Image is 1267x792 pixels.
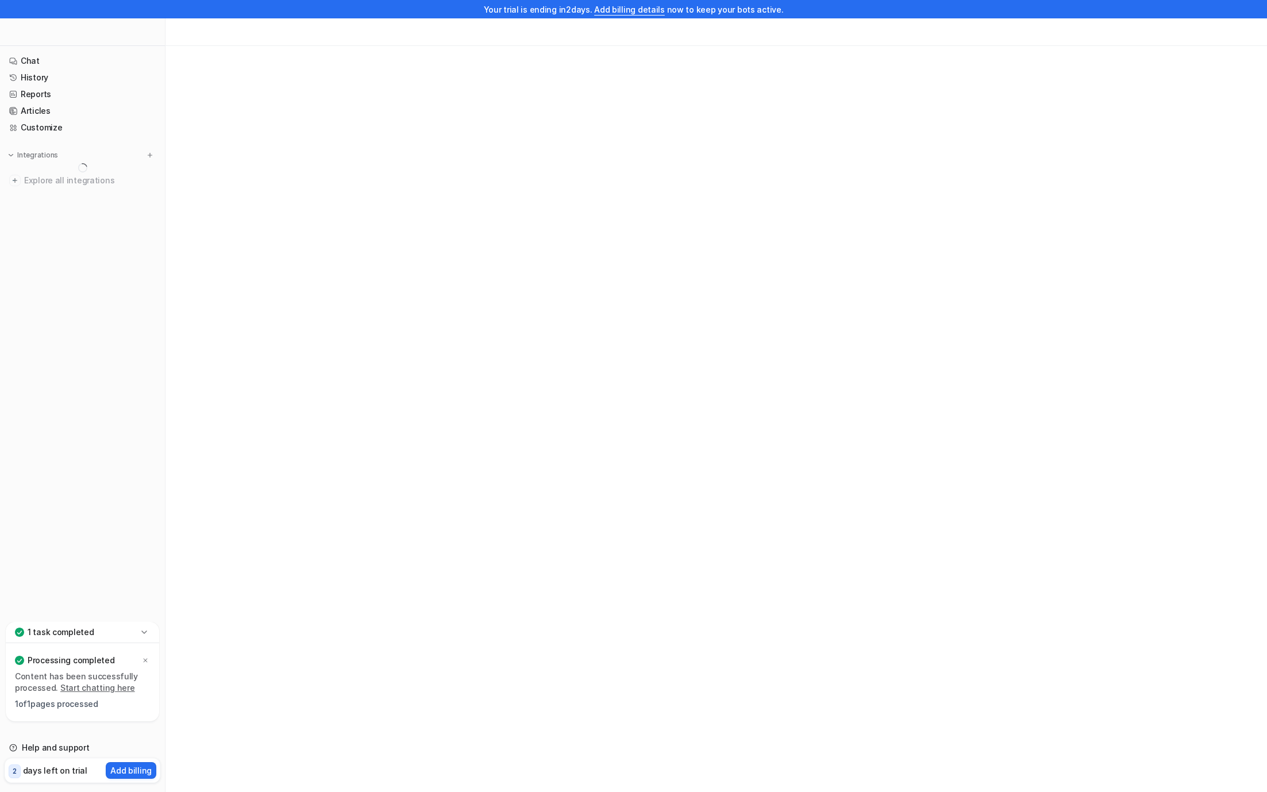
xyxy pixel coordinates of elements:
[60,683,135,693] a: Start chatting here
[5,53,160,69] a: Chat
[23,764,87,776] p: days left on trial
[5,103,160,119] a: Articles
[146,151,154,159] img: menu_add.svg
[5,149,61,161] button: Integrations
[13,766,17,776] p: 2
[106,762,156,779] button: Add billing
[5,120,160,136] a: Customize
[110,764,152,776] p: Add billing
[17,151,58,160] p: Integrations
[15,698,150,710] p: 1 of 1 pages processed
[7,151,15,159] img: expand menu
[15,671,150,694] p: Content has been successfully processed.
[5,70,160,86] a: History
[28,626,94,638] p: 1 task completed
[5,86,160,102] a: Reports
[28,655,114,666] p: Processing completed
[5,172,160,189] a: Explore all integrations
[594,5,665,14] a: Add billing details
[9,175,21,186] img: explore all integrations
[24,171,156,190] span: Explore all integrations
[5,740,160,756] a: Help and support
